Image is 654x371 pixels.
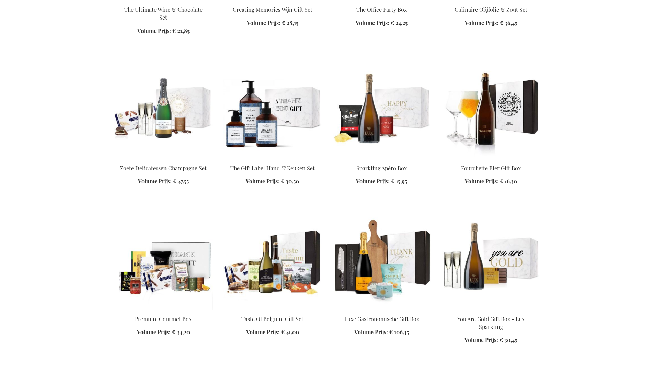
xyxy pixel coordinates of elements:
[223,307,322,313] a: Taste Of Belgium Gift Set
[465,19,498,26] span: Volume Prijs:
[356,165,407,172] a: Sparkling Apéro Box
[233,6,312,13] a: Creating Memories Wijn Gift Set
[442,156,540,162] a: Fourchette Beer Gift Box
[442,63,540,159] img: Fourchette Beer Gift Box
[333,63,431,159] img: Sparkling Apero Box
[114,156,213,162] a: Sweet Delights Champagne Set
[442,307,540,313] a: You Are Gold Gift Box - Lux Sparkling
[461,165,521,172] a: Fourchette Bier Gift Box
[356,178,407,185] a: Volume Prijs: € 15,95
[247,19,298,27] a: Volume Prijs: € 28,15
[135,315,192,323] a: Premium Gourmet Box
[333,213,431,310] img: Luxury Culinary Gift Box
[282,19,298,26] span: € 28,15
[455,6,527,13] a: Culinaire Olijfolie & Zout Set
[391,19,408,26] span: € 24,25
[500,178,517,185] span: € 16,30
[500,19,517,26] span: € 36,45
[457,315,525,330] a: You Are Gold Gift Box - Lux Sparkling
[356,178,390,185] span: Volume Prijs:
[138,178,172,185] span: Volume Prijs:
[241,315,303,323] a: Taste Of Belgium Gift Set
[442,213,540,310] img: You Are Gold Gift Box - Lux Sparkling
[223,156,322,162] a: The Gift Label Hand & Kitchen Set
[137,328,171,336] span: Volume Prijs:
[465,178,517,185] a: Volume Prijs: € 16,30
[137,328,190,336] a: Volume Prijs: € 34,20
[246,328,299,336] a: Volume Prijs: € 41,00
[389,328,409,336] span: € 106,35
[465,178,498,185] span: Volume Prijs:
[354,328,388,336] span: Volume Prijs:
[465,19,517,27] a: Volume Prijs: € 36,45
[281,328,299,336] span: € 41,00
[333,156,431,162] a: Sparkling Apero Box
[120,165,207,172] a: Zoete Delicatessen Champagne Set
[281,178,299,185] span: € 30,50
[500,336,517,344] span: € 30,45
[114,63,213,159] img: Sweet Delights Champagne Set
[137,27,190,35] a: Volume Prijs: € 22,85
[333,307,431,313] a: Luxury Culinary Gift Box
[137,27,171,34] span: Volume Prijs:
[124,6,203,21] a: The Ultimate Wine & Chocolate Set
[172,328,190,336] span: € 34,20
[223,213,322,310] img: Taste Of Belgium Gift Set
[114,213,213,310] img: Premium Gourmet Box
[356,19,389,26] span: Volume Prijs:
[247,19,280,26] span: Volume Prijs:
[356,19,408,27] a: Volume Prijs: € 24,25
[246,328,280,336] span: Volume Prijs:
[356,6,407,13] a: The Office Party Box
[138,178,189,185] a: Volume Prijs: € 47,55
[464,336,517,344] a: Volume Prijs: € 30,45
[344,315,419,323] a: Luxe Gastronomische Gift Box
[230,165,315,172] a: The Gift Label Hand & Keuken Set
[391,178,407,185] span: € 15,95
[246,178,299,185] a: Volume Prijs: € 30,50
[114,307,213,313] a: Premium Gourmet Box
[464,336,498,344] span: Volume Prijs:
[223,63,322,159] img: The Gift Label Hand & Kitchen Set
[246,178,279,185] span: Volume Prijs:
[173,178,189,185] span: € 47,55
[172,27,190,34] span: € 22,85
[354,328,409,336] a: Volume Prijs: € 106,35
